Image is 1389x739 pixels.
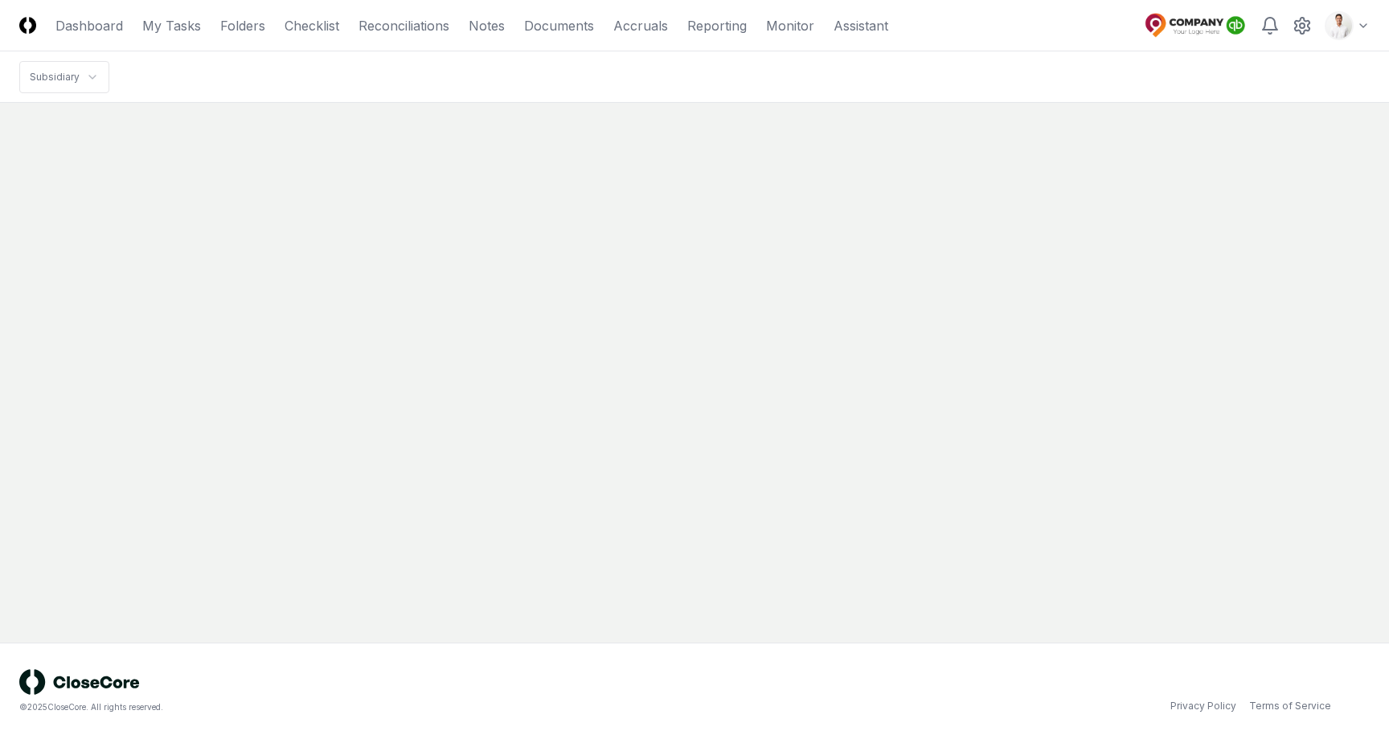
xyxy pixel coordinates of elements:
[766,16,814,35] a: Monitor
[220,16,265,35] a: Folders
[285,16,339,35] a: Checklist
[142,16,201,35] a: My Tasks
[1249,699,1331,713] a: Terms of Service
[834,16,888,35] a: Assistant
[613,16,668,35] a: Accruals
[1170,699,1236,713] a: Privacy Policy
[19,61,109,93] nav: breadcrumb
[55,16,123,35] a: Dashboard
[1144,13,1248,39] img: CloseCore Demo logo
[359,16,449,35] a: Reconciliations
[19,17,36,34] img: Logo
[19,669,140,695] img: logo
[524,16,594,35] a: Documents
[19,701,694,713] div: © 2025 CloseCore. All rights reserved.
[687,16,747,35] a: Reporting
[469,16,505,35] a: Notes
[30,70,80,84] div: Subsidiary
[1326,13,1352,39] img: d09822cc-9b6d-4858-8d66-9570c114c672_b0bc35f1-fa8e-4ccc-bc23-b02c2d8c2b72.png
